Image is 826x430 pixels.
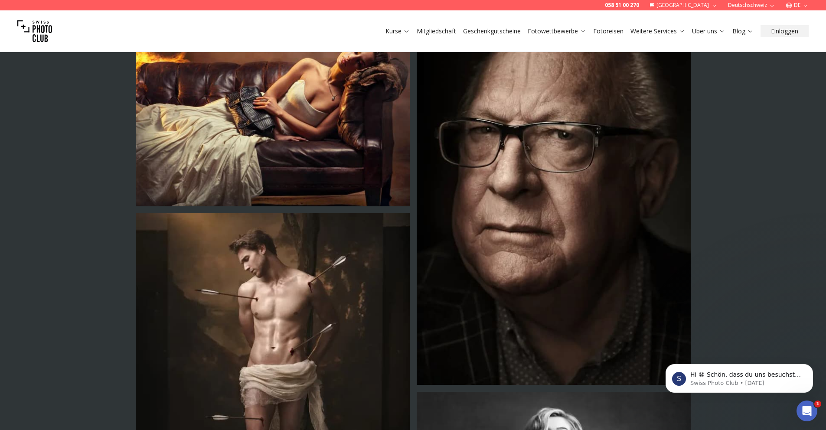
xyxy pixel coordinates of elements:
img: Photo by Chris Knight [417,20,691,385]
button: Blog [729,25,757,37]
button: Über uns [689,25,729,37]
a: Über uns [692,27,725,36]
button: Einloggen [761,25,809,37]
a: Weitere Services [630,27,685,36]
a: 058 51 00 270 [605,2,639,9]
button: Geschenkgutscheine [460,25,524,37]
iframe: Intercom notifications message [653,346,826,407]
a: Geschenkgutscheine [463,27,521,36]
button: Kurse [382,25,413,37]
iframe: Intercom live chat [797,401,817,421]
a: Blog [732,27,754,36]
a: Kurse [385,27,410,36]
a: Mitgliedschaft [417,27,456,36]
img: Photo by Chris Knight [136,23,410,206]
button: Mitgliedschaft [413,25,460,37]
button: Fotoreisen [590,25,627,37]
a: Fotowettbewerbe [528,27,586,36]
button: Fotowettbewerbe [524,25,590,37]
span: 1 [814,401,821,407]
a: Fotoreisen [593,27,624,36]
img: Swiss photo club [17,14,52,49]
button: Weitere Services [627,25,689,37]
